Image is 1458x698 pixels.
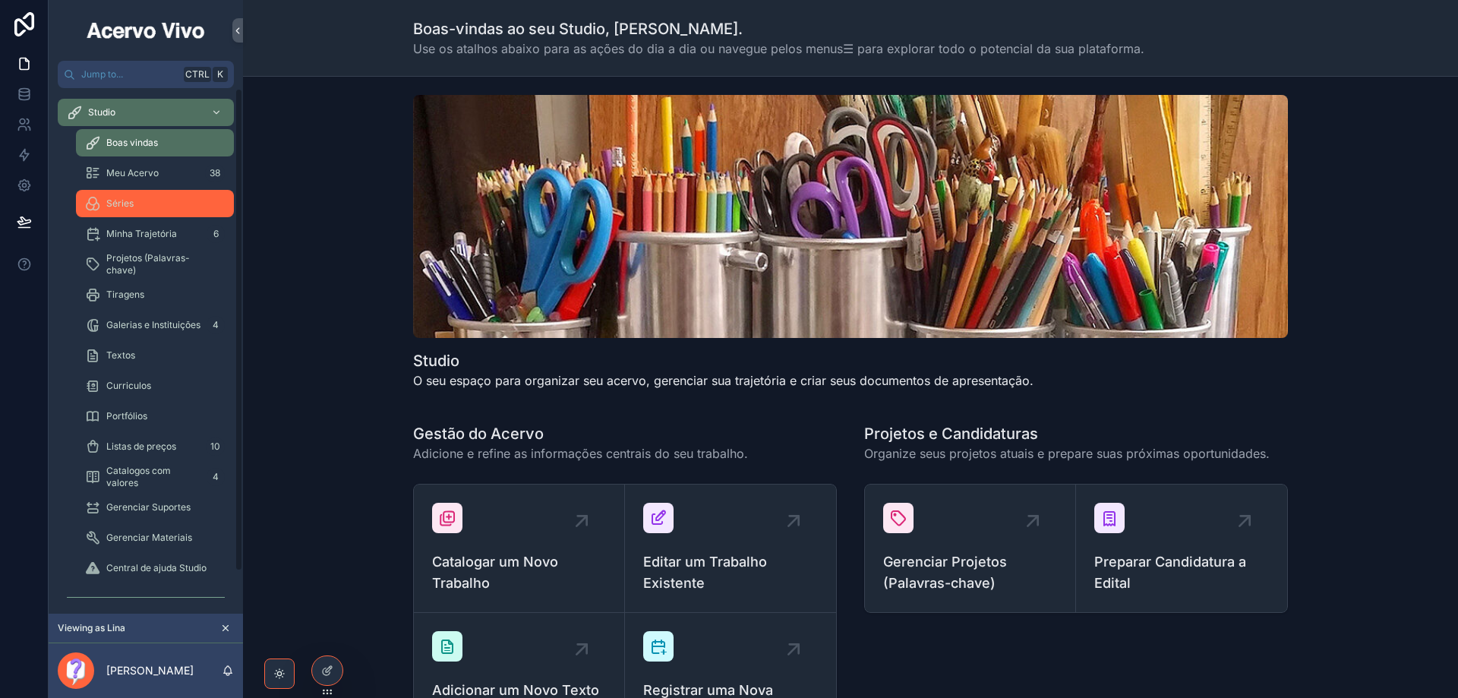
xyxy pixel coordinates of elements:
div: 38 [205,164,225,182]
span: Meu Acervo [106,167,159,179]
span: Use os atalhos abaixo para as ações do dia a dia ou navegue pelos menus☰ para explorar todo o pot... [413,39,1144,58]
a: Gerenciar Projetos (Palavras-chave) [865,485,1076,612]
a: Gerenciar Materiais [76,524,234,551]
a: Listas de preços10 [76,433,234,460]
div: 4 [207,316,225,334]
a: Textos [76,342,234,369]
div: scrollable content [49,88,243,614]
a: Central de ajuda Studio [76,554,234,582]
span: Minha Trajetória [106,228,177,240]
span: Adicione e refine as informações centrais do seu trabalho. [413,444,748,463]
a: Curriculos [76,372,234,400]
span: Ctrl [184,67,211,82]
a: Projetos (Palavras-chave) [76,251,234,278]
a: Boas vindas [76,129,234,156]
div: 10 [206,437,225,456]
span: Portfólios [106,410,147,422]
span: Editar um Trabalho Existente [643,551,818,594]
a: Minha Trajetória6 [76,220,234,248]
h1: Gestão do Acervo [413,423,748,444]
button: Jump to...CtrlK [58,61,234,88]
span: Gerenciar Suportes [106,501,191,513]
span: Preparar Candidatura a Edital [1094,551,1269,594]
span: Gerenciar Materiais [106,532,192,544]
a: Preparar Candidatura a Edital [1076,485,1287,612]
a: Tiragens [76,281,234,308]
span: Jump to... [81,68,178,81]
span: Listas de preços [106,441,176,453]
h1: Projetos e Candidaturas [864,423,1270,444]
h1: Studio [413,350,1034,371]
span: Organize seus projetos atuais e prepare suas próximas oportunidades. [864,444,1270,463]
span: Gerenciar Projetos (Palavras-chave) [883,551,1057,594]
a: Editar um Trabalho Existente [625,485,836,613]
span: Boas vindas [106,137,158,149]
a: Catalogar um Novo Trabalho [414,485,625,613]
span: Tiragens [106,289,144,301]
a: Meu Acervo38 [76,159,234,187]
img: App logo [84,18,207,43]
span: Projetos (Palavras-chave) [106,252,219,276]
span: Viewing as Lina [58,622,125,634]
a: Portfólios [76,403,234,430]
span: Catalogos com valores [106,465,200,489]
span: Galerias e Instituições [106,319,200,331]
span: Curriculos [106,380,151,392]
a: Studio [58,99,234,126]
span: Central de ajuda Studio [106,562,207,574]
p: O seu espaço para organizar seu acervo, gerenciar sua trajetória e criar seus documentos de apres... [413,371,1034,390]
span: Catalogar um Novo Trabalho [432,551,606,594]
a: Galerias e Instituições4 [76,311,234,339]
span: Textos [106,349,135,362]
p: [PERSON_NAME] [106,663,194,678]
h1: Boas-vindas ao seu Studio, [PERSON_NAME]. [413,18,1144,39]
a: Séries [76,190,234,217]
span: Studio [88,106,115,118]
div: 6 [207,225,225,243]
span: Séries [106,197,134,210]
a: Catalogos com valores4 [76,463,234,491]
div: 4 [207,468,225,486]
span: K [214,68,226,81]
a: Gerenciar Suportes [76,494,234,521]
